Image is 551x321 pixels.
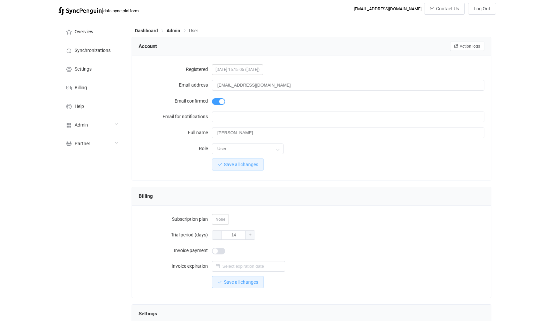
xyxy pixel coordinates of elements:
span: Help [75,104,84,109]
span: Partner [75,141,90,147]
img: syncpenguin.svg [58,7,102,15]
span: Contact Us [436,6,459,11]
span: Admin [75,123,88,128]
span: Overview [75,29,94,35]
span: User [189,28,198,33]
button: Contact Us [424,3,465,15]
div: [EMAIL_ADDRESS][DOMAIN_NAME] [354,6,421,11]
span: Admin [167,28,180,33]
a: |data sync platform [58,6,139,15]
div: Breadcrumb [135,28,198,33]
span: Settings [75,67,92,72]
span: Billing [75,85,87,91]
span: Synchronizations [75,48,111,53]
span: | [102,6,103,15]
span: data sync platform [103,8,139,13]
a: Help [58,97,125,115]
a: Settings [58,59,125,78]
span: Dashboard [135,28,158,33]
a: Billing [58,78,125,97]
button: Log Out [468,3,496,15]
a: Overview [58,22,125,41]
a: Synchronizations [58,41,125,59]
span: Log Out [474,6,490,11]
